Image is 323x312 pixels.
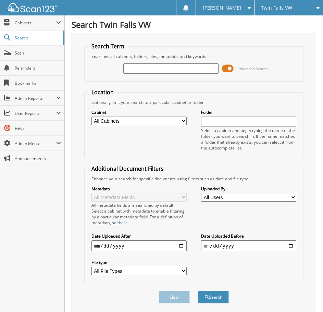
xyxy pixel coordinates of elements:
button: Search [198,291,229,303]
label: Cabinet [91,109,187,115]
span: Help [15,125,61,131]
span: Advanced Search [237,66,268,71]
label: Metadata [91,186,187,192]
img: scan123-logo-white.svg [7,3,58,12]
legend: Search Term [88,43,128,50]
span: Admin Reports [15,95,56,101]
legend: Location [88,88,117,96]
span: Reminders [15,65,61,71]
div: All metadata fields are searched by default. Select a cabinet with metadata to enable filtering b... [91,202,187,226]
a: here [119,220,128,226]
span: Admin Menu [15,141,56,146]
div: Select a cabinet and begin typing the name of the folder you want to search in. If the name match... [201,128,296,151]
span: [PERSON_NAME] [203,6,241,10]
input: end [201,240,296,251]
button: Clear [159,291,190,303]
legend: Additional Document Filters [88,165,167,172]
label: Uploaded By [201,186,296,192]
div: Enhance your search for specific documents using filters such as date and file type. [88,176,300,182]
input: start [91,240,187,251]
label: Date Uploaded Before [201,233,296,239]
label: Folder [201,109,296,115]
span: Announcements [15,156,61,161]
div: Searches all cabinets, folders, files, metadata, and keywords [88,53,300,59]
h1: Search Twin Falls VW [72,19,316,30]
span: Cabinets [15,20,56,26]
span: User Reports [15,110,56,116]
span: Scan [15,50,61,56]
label: File type [91,260,187,265]
div: Optionally limit your search to a particular cabinet or folder [88,99,300,105]
label: Date Uploaded After [91,233,187,239]
span: Bookmarks [15,80,61,86]
span: Twin Falls VW [261,6,292,10]
span: Search [15,35,60,41]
